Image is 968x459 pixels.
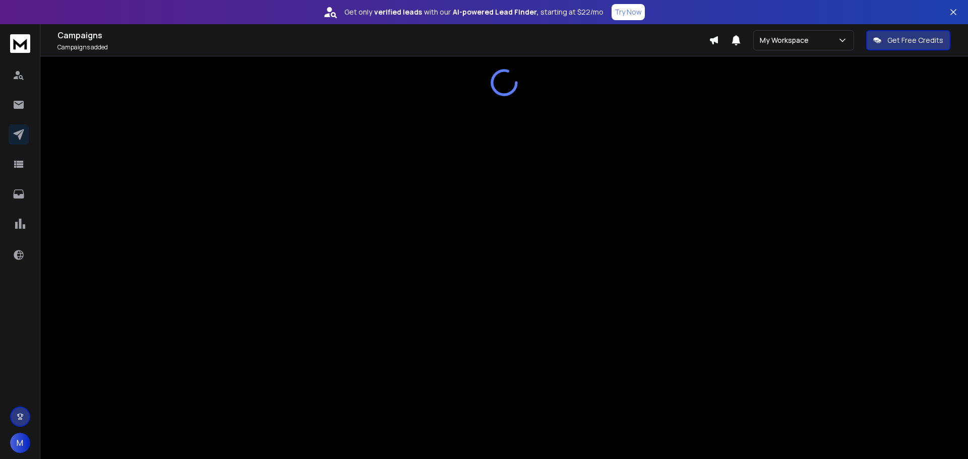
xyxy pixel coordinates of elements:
strong: AI-powered Lead Finder, [453,7,538,17]
h1: Campaigns [57,29,709,41]
img: logo [10,34,30,53]
button: M [10,433,30,453]
p: Campaigns added [57,43,709,51]
p: Try Now [615,7,642,17]
p: Get Free Credits [887,35,943,45]
button: Get Free Credits [866,30,950,50]
strong: verified leads [374,7,422,17]
p: My Workspace [760,35,813,45]
button: Try Now [612,4,645,20]
p: Get only with our starting at $22/mo [344,7,603,17]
